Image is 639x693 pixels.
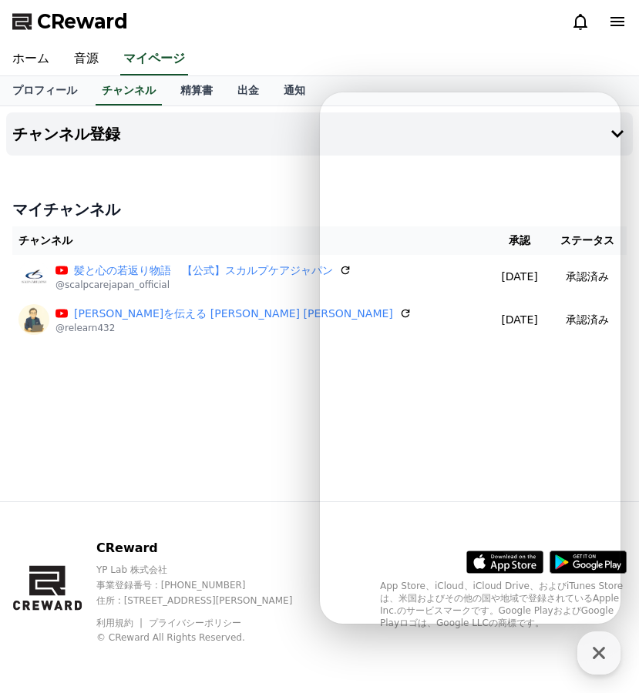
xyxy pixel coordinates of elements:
[168,76,225,105] a: 精算書
[120,43,188,75] a: マイページ
[18,304,49,335] img: 真実を伝える 正直 真太郎
[96,579,319,591] p: 事業登録番号 : [PHONE_NUMBER]
[12,126,120,142] h4: チャンネル登録
[96,564,319,576] p: YP Lab 株式会社
[96,594,319,607] p: 住所 : [STREET_ADDRESS][PERSON_NAME]
[271,76,318,105] a: 通知
[37,9,128,34] span: CReward
[55,279,351,291] p: @scalpcarejapan_official
[96,631,319,644] p: © CReward All Rights Reserved.
[6,112,633,156] button: チャンネル登録
[18,261,49,292] img: 髪と心の若返り物語 【公式】スカルプケアジャパン
[12,226,491,255] th: チャンネル
[55,322,412,334] p: @relearn432
[12,9,128,34] a: CReward
[225,76,271,105] a: 出金
[320,92,621,624] iframe: Channel chat
[149,618,241,628] a: プライバシーポリシー
[62,43,111,75] a: 音源
[96,539,319,557] p: CReward
[96,76,162,105] a: チャンネル
[12,199,627,220] h4: マイチャンネル
[74,263,333,279] a: 髪と心の若返り物語 【公式】スカルプケアジャパン
[96,618,145,628] a: 利用規約
[74,306,393,322] a: [PERSON_NAME]を伝える [PERSON_NAME] [PERSON_NAME]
